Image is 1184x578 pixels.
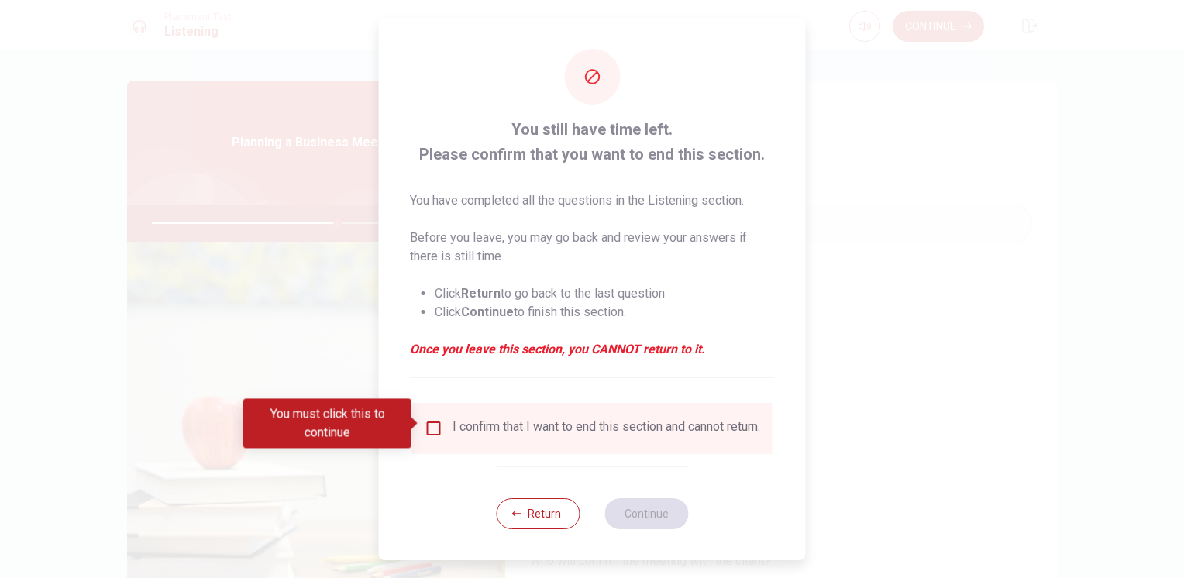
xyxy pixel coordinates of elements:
[410,340,775,359] em: Once you leave this section, you CANNOT return to it.
[604,498,688,529] button: Continue
[410,191,775,210] p: You have completed all the questions in the Listening section.
[496,498,580,529] button: Return
[461,304,514,319] strong: Continue
[435,303,775,322] li: Click to finish this section.
[425,419,443,438] span: You must click this to continue
[243,398,411,448] div: You must click this to continue
[410,117,775,167] span: You still have time left. Please confirm that you want to end this section.
[435,284,775,303] li: Click to go back to the last question
[410,229,775,266] p: Before you leave, you may go back and review your answers if there is still time.
[461,286,501,301] strong: Return
[453,419,760,438] div: I confirm that I want to end this section and cannot return.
